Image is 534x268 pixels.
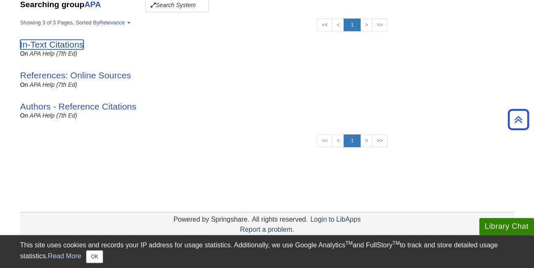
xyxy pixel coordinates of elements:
a: > [360,134,372,147]
a: > [360,19,372,31]
span: on [20,112,28,119]
a: Authors - Reference Citations [20,102,136,111]
sup: TM [345,240,352,246]
a: << [317,134,332,147]
a: >> [372,19,387,31]
a: APA Help (7th Ed) [30,50,77,57]
a: 1 [344,19,361,31]
ul: Search Pagination [317,19,387,31]
div: This site uses cookies and records your IP address for usage statistics. Additionally, we use Goo... [20,240,514,263]
button: Close [86,250,103,263]
div: All rights reserved. [250,216,309,223]
a: In-Text Citations [20,40,84,49]
a: Report a problem. [240,226,294,233]
a: Back to Top [505,114,532,125]
a: >> [372,134,387,147]
a: < [332,19,344,31]
button: Library Chat [479,218,534,235]
a: << [317,19,332,31]
a: Read More [48,252,81,260]
div: Powered by Springshare. [172,216,251,223]
sup: TM [393,240,400,246]
span: on [20,81,28,88]
a: 1 [344,134,361,147]
a: Login to LibApps [310,216,361,223]
a: APA Help (7th Ed) [30,112,77,119]
a: < [332,134,344,147]
strong: Showing 3 of 3 Pages, Sorted By [20,19,388,27]
span: on [20,50,28,57]
a: Relevance [99,19,129,26]
a: APA Help (7th Ed) [30,81,77,88]
a: References: Online Sources [20,70,131,80]
ul: Search Pagination [317,134,387,147]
